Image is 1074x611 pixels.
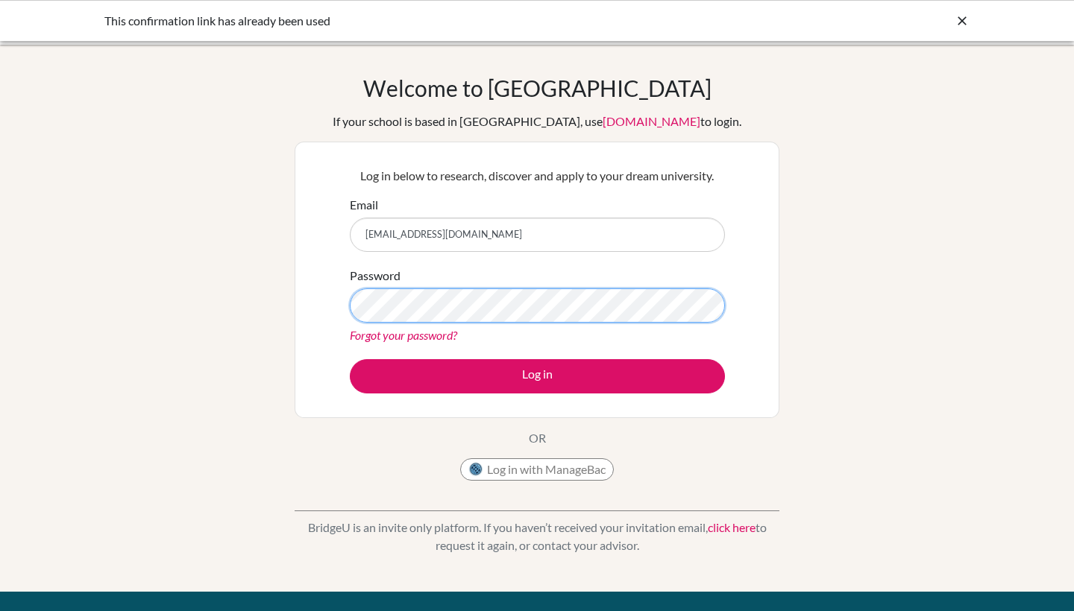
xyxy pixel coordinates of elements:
[708,520,756,534] a: click here
[333,113,741,130] div: If your school is based in [GEOGRAPHIC_DATA], use to login.
[350,196,378,214] label: Email
[295,519,779,554] p: BridgeU is an invite only platform. If you haven’t received your invitation email, to request it ...
[603,114,700,128] a: [DOMAIN_NAME]
[104,12,746,30] div: This confirmation link has already been used
[363,75,712,101] h1: Welcome to [GEOGRAPHIC_DATA]
[460,458,614,481] button: Log in with ManageBac
[350,359,725,393] button: Log in
[350,167,725,185] p: Log in below to research, discover and apply to your dream university.
[529,429,546,447] p: OR
[350,328,457,342] a: Forgot your password?
[350,267,401,285] label: Password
